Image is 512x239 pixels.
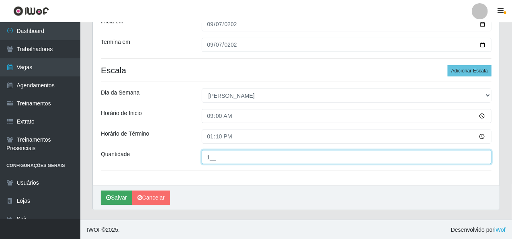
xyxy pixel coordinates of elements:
label: Dia da Semana [101,89,140,97]
button: Adicionar Escala [448,65,492,76]
input: 00/00/0000 [202,38,492,52]
label: Quantidade [101,150,130,159]
h4: Escala [101,65,492,75]
span: © 2025 . [87,226,120,234]
span: Desenvolvido por [451,226,506,234]
img: CoreUI Logo [13,6,49,16]
a: Cancelar [132,191,170,205]
label: Termina em [101,38,130,46]
label: Horário de Inicio [101,109,142,117]
button: Salvar [101,191,132,205]
a: iWof [494,227,506,233]
input: Informe a quantidade... [202,150,492,164]
span: IWOF [87,227,102,233]
label: Horário de Término [101,130,149,138]
input: 00:00 [202,109,492,123]
input: 00/00/0000 [202,17,492,31]
input: 00:00 [202,130,492,144]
